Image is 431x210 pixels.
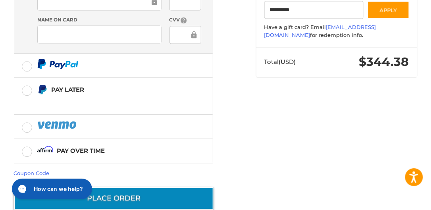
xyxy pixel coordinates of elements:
[37,120,78,130] img: PayPal icon
[37,98,201,105] iframe: PayPal Message 2
[51,83,201,96] div: Pay Later
[37,59,79,69] img: PayPal icon
[366,189,431,210] iframe: Google Customer Reviews
[57,144,105,158] div: Pay over time
[14,170,50,177] a: Coupon Code
[264,24,409,39] div: Have a gift card? Email for redemption info.
[37,146,53,156] img: Affirm icon
[264,1,364,19] input: Gift Certificate or Coupon Code
[359,55,409,69] span: $344.38
[169,17,202,24] label: CVV
[264,24,376,39] a: [EMAIL_ADDRESS][DOMAIN_NAME]
[8,176,94,202] iframe: Gorgias live chat messenger
[14,187,214,210] button: Place Order
[37,85,47,95] img: Pay Later icon
[368,1,410,19] button: Apply
[37,17,162,24] label: Name on Card
[264,58,296,66] span: Total (USD)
